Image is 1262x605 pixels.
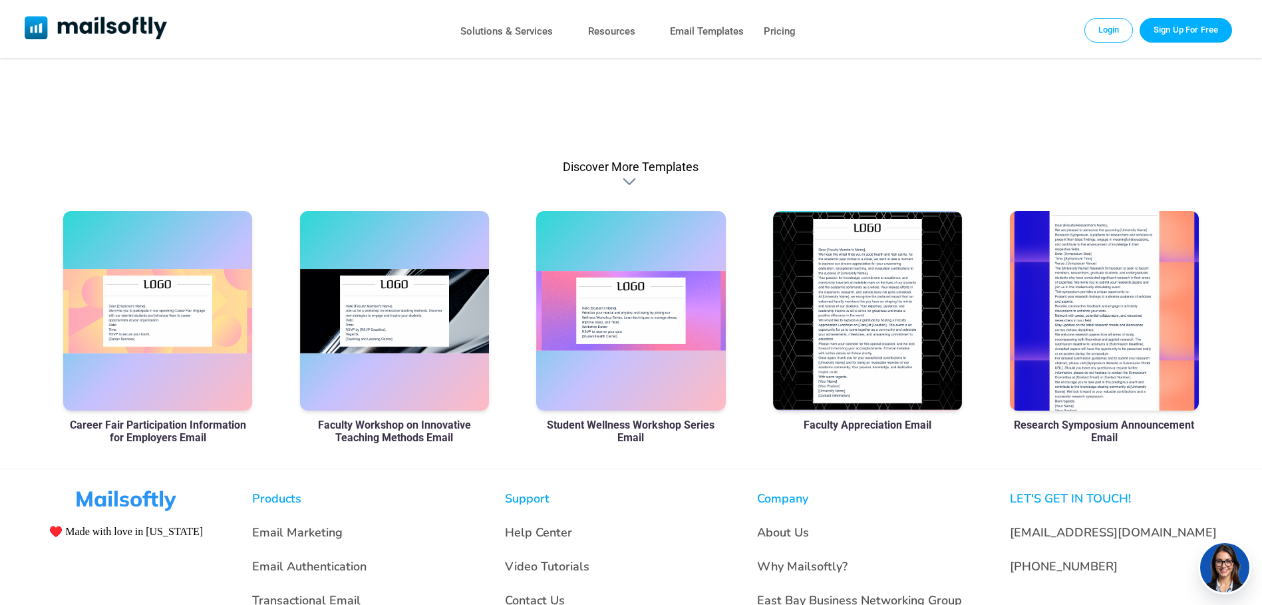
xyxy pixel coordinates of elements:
[505,558,589,574] a: Video Tutorials
[300,419,490,444] a: Faculty Workshop on Innovative Teaching Methods Email
[49,525,203,538] span: ♥️ Made with love in [US_STATE]
[757,558,848,574] a: Why Mailsoftly?
[536,419,726,444] a: Student Wellness Workshop Series Email
[505,524,572,540] a: Help Center
[1010,524,1217,540] a: [EMAIL_ADDRESS][DOMAIN_NAME]
[563,160,699,174] div: Discover More Templates
[623,175,639,188] div: Discover More Templates
[1010,558,1118,574] a: [PHONE_NUMBER]
[757,524,809,540] a: About Us
[1084,18,1134,42] a: Login
[804,419,931,431] a: Faculty Appreciation Email
[63,419,253,444] a: Career Fair Participation Information for Employers Email
[764,22,796,41] a: Pricing
[1010,419,1199,444] a: Research Symposium Announcement Email
[25,16,168,42] a: Mailsoftly
[252,558,367,574] a: Email Authentication
[1140,18,1232,42] a: Trial
[460,22,553,41] a: Solutions & Services
[670,22,744,41] a: Email Templates
[588,22,635,41] a: Resources
[252,524,343,540] a: Email Marketing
